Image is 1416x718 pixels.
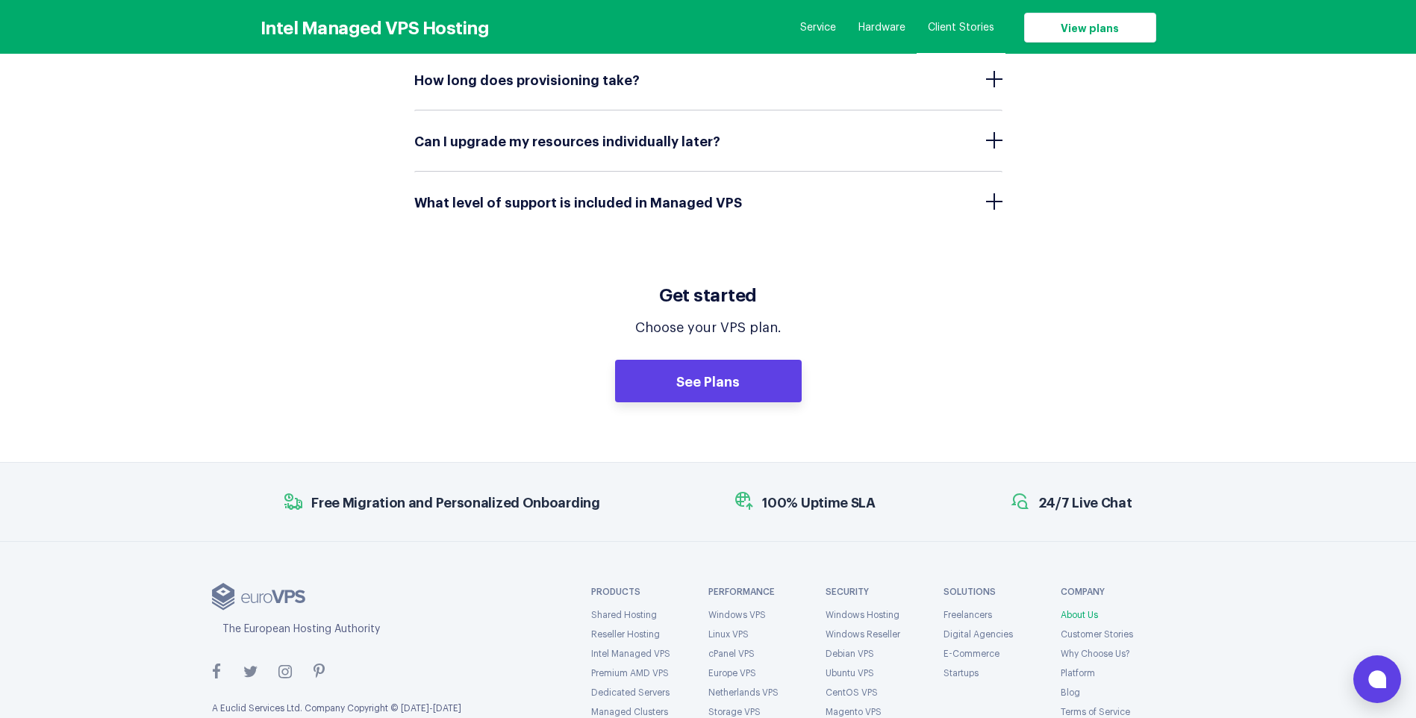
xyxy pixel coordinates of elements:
[261,16,490,37] h3: Intel Managed VPS Hosting
[1024,13,1156,43] a: View plans
[236,656,266,686] a: twitter
[708,688,779,697] a: Netherlands VPS
[1061,583,1163,601] strong: Company
[591,649,670,658] a: Intel Managed VPS
[270,656,300,686] a: instagram
[591,630,660,639] a: Reseller Hosting
[591,583,693,601] strong: PRODUCTS
[311,493,599,511] span: Free Migration and Personalized Onboarding
[591,688,670,697] a: Dedicated Servers
[1061,708,1130,717] a: Terms of Service
[826,583,928,601] strong: Security
[414,133,728,148] span: Can I upgrade my resources individually later?
[202,656,231,686] a: facebook
[1061,611,1098,619] a: About Us
[944,611,992,619] a: Freelancers
[708,630,749,639] a: Linux VPS
[858,20,905,35] a: Hardware
[222,622,528,637] div: The European Hosting Authority
[944,630,1013,639] a: Digital Agencies
[591,708,668,717] a: Managed Clusters
[591,669,669,678] a: Premium AMD VPS
[305,656,334,686] a: pinterest
[826,611,899,619] a: Windows Hosting
[708,649,755,658] a: cPanel VPS
[708,708,761,717] a: Storage VPS
[1061,649,1130,658] a: Why Choose Us?
[708,669,756,678] a: Europe VPS
[944,583,1046,601] strong: Solutions
[414,71,1002,87] a: How long does provisioning take?
[826,630,900,639] a: Windows Reseller
[826,688,878,697] a: CentOS VPS
[261,283,1156,305] h3: Get started
[1061,688,1080,697] a: Blog
[414,72,647,87] span: How long does provisioning take?
[708,583,811,601] strong: Performance
[1061,669,1095,678] a: Platform
[826,708,882,717] a: Magento VPS
[826,649,874,658] a: Debian VPS
[928,20,994,35] a: Client Stories
[414,194,749,209] span: What level of support is included in Managed VPS
[1061,630,1133,639] a: Customer Stories
[414,193,1002,210] a: What level of support is included in Managed VPS
[708,611,766,619] a: Windows VPS
[944,669,979,678] a: Startups
[212,703,528,715] p: A Euclid Services Ltd. Company Copyright © [DATE]-[DATE]
[414,132,1002,149] a: Can I upgrade my resources individually later?
[944,649,999,658] a: E-Commerce
[261,319,1156,337] p: Choose your VPS plan.
[800,20,836,35] a: Service
[591,611,657,619] a: Shared Hosting
[762,493,876,511] span: 100% Uptime SLA
[1038,493,1132,511] span: 24/7 Live Chat
[826,669,874,678] a: Ubuntu VPS
[615,360,802,403] a: See Plans
[1353,655,1401,703] button: Open chat window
